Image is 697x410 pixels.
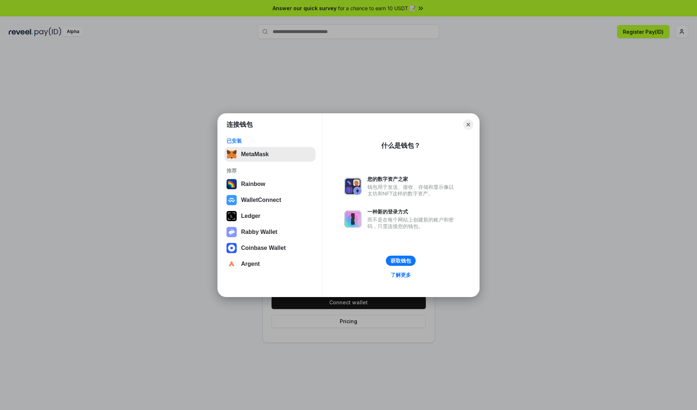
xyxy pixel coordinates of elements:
[224,241,315,255] button: Coinbase Wallet
[367,208,457,215] div: 一种新的登录方式
[367,184,457,197] div: 钱包用于发送、接收、存储和显示像以太坊和NFT这样的数字资产。
[241,181,265,187] div: Rainbow
[224,177,315,191] button: Rainbow
[227,167,313,174] div: 推荐
[241,213,260,219] div: Ledger
[227,149,237,159] img: svg+xml,%3Csvg%20fill%3D%22none%22%20height%3D%2233%22%20viewBox%3D%220%200%2035%2033%22%20width%...
[391,272,411,278] div: 了解更多
[227,120,253,129] h1: 连接钱包
[241,261,260,267] div: Argent
[367,176,457,182] div: 您的数字资产之家
[463,119,473,130] button: Close
[241,151,269,158] div: MetaMask
[227,138,313,144] div: 已安装
[391,257,411,264] div: 获取钱包
[227,227,237,237] img: svg+xml,%3Csvg%20xmlns%3D%22http%3A%2F%2Fwww.w3.org%2F2000%2Fsvg%22%20fill%3D%22none%22%20viewBox...
[224,147,315,162] button: MetaMask
[241,197,281,203] div: WalletConnect
[224,257,315,271] button: Argent
[227,195,237,205] img: svg+xml,%3Csvg%20width%3D%2228%22%20height%3D%2228%22%20viewBox%3D%220%200%2028%2028%22%20fill%3D...
[367,216,457,230] div: 而不是在每个网站上创建新的账户和密码，只需连接您的钱包。
[227,259,237,269] img: svg+xml,%3Csvg%20width%3D%2228%22%20height%3D%2228%22%20viewBox%3D%220%200%2028%2028%22%20fill%3D...
[224,225,315,239] button: Rabby Wallet
[241,229,277,235] div: Rabby Wallet
[241,245,286,251] div: Coinbase Wallet
[386,256,416,266] button: 获取钱包
[227,211,237,221] img: svg+xml,%3Csvg%20xmlns%3D%22http%3A%2F%2Fwww.w3.org%2F2000%2Fsvg%22%20width%3D%2228%22%20height%3...
[381,141,420,150] div: 什么是钱包？
[227,243,237,253] img: svg+xml,%3Csvg%20width%3D%2228%22%20height%3D%2228%22%20viewBox%3D%220%200%2028%2028%22%20fill%3D...
[344,210,362,228] img: svg+xml,%3Csvg%20xmlns%3D%22http%3A%2F%2Fwww.w3.org%2F2000%2Fsvg%22%20fill%3D%22none%22%20viewBox...
[386,270,415,280] a: 了解更多
[227,179,237,189] img: svg+xml,%3Csvg%20width%3D%22120%22%20height%3D%22120%22%20viewBox%3D%220%200%20120%20120%22%20fil...
[344,178,362,195] img: svg+xml,%3Csvg%20xmlns%3D%22http%3A%2F%2Fwww.w3.org%2F2000%2Fsvg%22%20fill%3D%22none%22%20viewBox...
[224,193,315,207] button: WalletConnect
[224,209,315,223] button: Ledger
